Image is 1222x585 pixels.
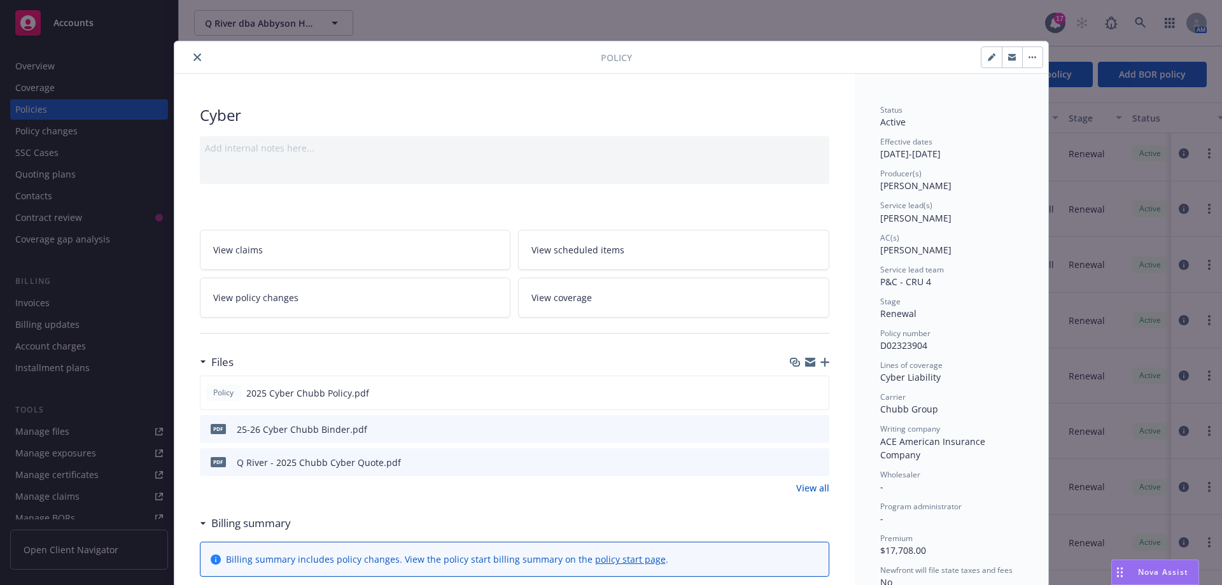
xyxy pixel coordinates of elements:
[880,200,932,211] span: Service lead(s)
[880,565,1013,575] span: Newfront will file state taxes and fees
[226,553,668,566] div: Billing summary includes policy changes. View the policy start billing summary on the .
[211,354,234,370] h3: Files
[211,387,236,398] span: Policy
[796,481,829,495] a: View all
[880,469,920,480] span: Wholesaler
[880,544,926,556] span: $17,708.00
[880,180,952,192] span: [PERSON_NAME]
[211,515,291,532] h3: Billing summary
[518,230,829,270] a: View scheduled items
[792,423,803,436] button: download file
[880,136,1023,160] div: [DATE] - [DATE]
[213,291,298,304] span: View policy changes
[792,386,802,400] button: download file
[200,354,234,370] div: Files
[211,424,226,433] span: pdf
[880,104,902,115] span: Status
[880,296,901,307] span: Stage
[237,456,401,469] div: Q River - 2025 Chubb Cyber Quote.pdf
[211,457,226,467] span: pdf
[200,278,511,318] a: View policy changes
[880,360,943,370] span: Lines of coverage
[880,371,941,383] span: Cyber Liability
[813,456,824,469] button: preview file
[813,423,824,436] button: preview file
[880,403,938,415] span: Chubb Group
[880,168,922,179] span: Producer(s)
[880,212,952,224] span: [PERSON_NAME]
[880,435,988,461] span: ACE American Insurance Company
[880,391,906,402] span: Carrier
[880,264,944,275] span: Service lead team
[880,481,883,493] span: -
[205,141,824,155] div: Add internal notes here...
[246,386,369,400] span: 2025 Cyber Chubb Policy.pdf
[880,533,913,544] span: Premium
[880,307,916,320] span: Renewal
[200,515,291,532] div: Billing summary
[1112,560,1128,584] div: Drag to move
[601,51,632,64] span: Policy
[1111,560,1199,585] button: Nova Assist
[792,456,803,469] button: download file
[880,339,927,351] span: D02323904
[200,230,511,270] a: View claims
[1138,567,1188,577] span: Nova Assist
[595,553,666,565] a: policy start page
[812,386,824,400] button: preview file
[518,278,829,318] a: View coverage
[531,243,624,257] span: View scheduled items
[880,232,899,243] span: AC(s)
[880,512,883,525] span: -
[880,136,932,147] span: Effective dates
[880,423,940,434] span: Writing company
[531,291,592,304] span: View coverage
[880,276,931,288] span: P&C - CRU 4
[880,244,952,256] span: [PERSON_NAME]
[880,116,906,128] span: Active
[880,501,962,512] span: Program administrator
[200,104,829,126] div: Cyber
[880,328,931,339] span: Policy number
[237,423,367,436] div: 25-26 Cyber Chubb Binder.pdf
[213,243,263,257] span: View claims
[190,50,205,65] button: close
